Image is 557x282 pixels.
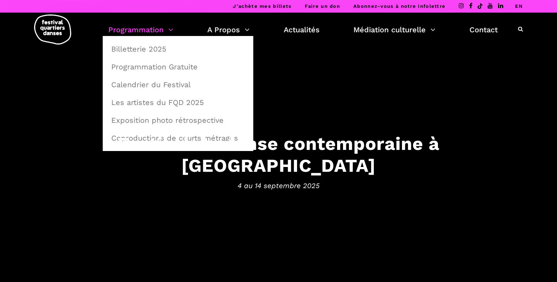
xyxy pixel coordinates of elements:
[107,40,249,58] a: Billetterie 2025
[233,3,291,9] a: J’achète mes billets
[284,23,320,36] a: Actualités
[108,23,173,36] a: Programmation
[469,23,498,36] a: Contact
[34,14,71,45] img: logo-fqd-med
[49,133,508,177] h3: Festival de danse contemporaine à [GEOGRAPHIC_DATA]
[515,3,523,9] a: EN
[107,94,249,111] a: Les artistes du FQD 2025
[49,180,508,191] span: 4 au 14 septembre 2025
[353,3,445,9] a: Abonnez-vous à notre infolettre
[107,58,249,75] a: Programmation Gratuite
[107,112,249,129] a: Exposition photo rétrospective
[107,129,249,147] a: Coproductions de courts métrages
[207,23,250,36] a: A Propos
[305,3,340,9] a: Faire un don
[107,76,249,93] a: Calendrier du Festival
[353,23,435,36] a: Médiation culturelle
